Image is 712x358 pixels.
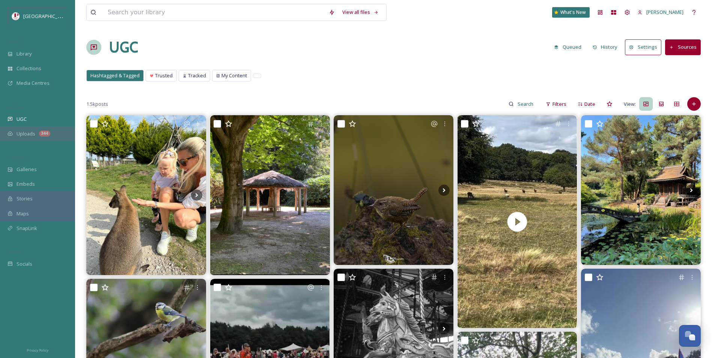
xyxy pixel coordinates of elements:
span: [PERSON_NAME] [646,9,683,15]
span: SnapLink [17,225,37,232]
button: Open Chat [679,325,701,347]
span: UGC [17,116,27,123]
button: Sources [665,39,701,55]
img: Somewhere only we know#beautifulday☀️ #somewhereonlyweknow #instagoodmyphoto #instapicture#cheshi... [210,115,330,275]
a: Queued [550,40,589,54]
a: Privacy Policy [27,345,48,354]
span: Collections [17,65,41,72]
input: Search your library [104,4,325,21]
a: [PERSON_NAME] [634,5,687,20]
span: Library [17,50,32,57]
button: Settings [625,39,661,55]
a: Settings [625,39,665,55]
span: Privacy Policy [27,348,48,353]
span: Date [584,101,595,108]
img: thumbnail [457,115,577,328]
span: WIDGETS [8,154,25,160]
input: Search [514,96,538,111]
img: the incredible Tatton Japanese Garden #cheshire #tattonpark #japanesegardens #colour #lake #england [581,115,701,265]
a: What's New [552,7,590,18]
span: Media Centres [17,80,50,87]
span: Hashtagged & Tagged [90,72,140,79]
span: 1.5k posts [86,101,108,108]
span: Embeds [17,181,35,188]
a: UGC [109,36,138,59]
video: Just 🩷 🦌 #wildlife #stag #deer #tattonpark #countryside [457,115,577,328]
button: History [589,40,622,54]
button: Queued [550,40,585,54]
span: Galleries [17,166,37,173]
span: Tracked [188,72,206,79]
span: Filters [552,101,566,108]
span: Trusted [155,72,173,79]
span: [GEOGRAPHIC_DATA] [23,12,71,20]
img: 🪶Eurasian wren🪶 #wren #birds #photography #photographer #wildlife #naturephotography #natureisbea... [334,115,453,265]
div: 344 [39,131,50,137]
img: download%20(5).png [12,12,20,20]
span: My Content [221,72,247,79]
span: Stories [17,195,33,202]
span: Maps [17,210,29,217]
a: View all files [339,5,382,20]
span: SOCIALS [8,249,23,254]
span: Socials [17,260,32,268]
span: Uploads [17,130,35,137]
span: MEDIA [8,39,21,44]
span: COLLECT [8,104,24,110]
img: A bank holiday week full of joy! An amazing end to summer with an August full of birthday celebra... [86,115,206,275]
span: View: [624,101,636,108]
a: History [589,40,625,54]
